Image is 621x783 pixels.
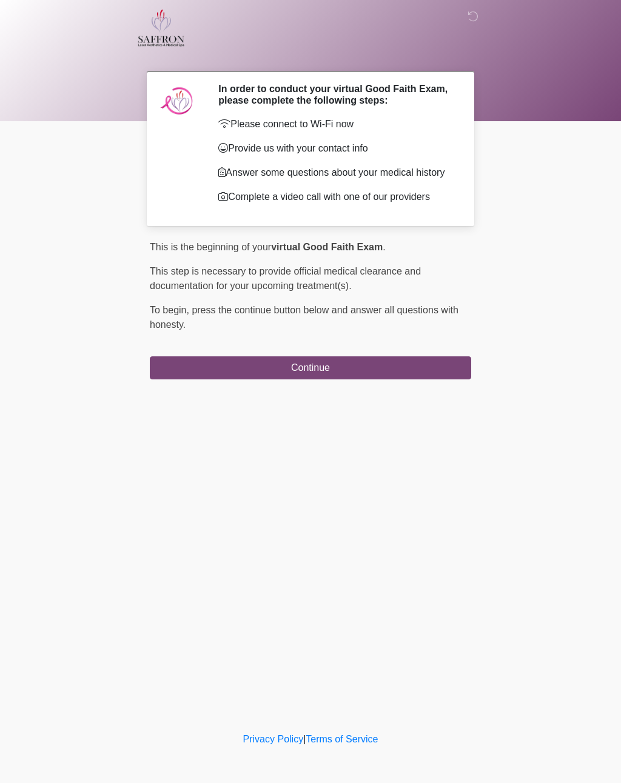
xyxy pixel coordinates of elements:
[218,141,453,156] p: Provide us with your contact info
[159,83,195,119] img: Agent Avatar
[303,734,306,744] a: |
[243,734,304,744] a: Privacy Policy
[306,734,378,744] a: Terms of Service
[218,165,453,180] p: Answer some questions about your medical history
[218,190,453,204] p: Complete a video call with one of our providers
[150,356,471,379] button: Continue
[138,9,185,47] img: Saffron Laser Aesthetics and Medical Spa Logo
[271,242,383,252] strong: virtual Good Faith Exam
[150,305,192,315] span: To begin,
[218,117,453,132] p: Please connect to Wi-Fi now
[150,266,421,291] span: This step is necessary to provide official medical clearance and documentation for your upcoming ...
[150,305,458,330] span: press the continue button below and answer all questions with honesty.
[218,83,453,106] h2: In order to conduct your virtual Good Faith Exam, please complete the following steps:
[150,242,271,252] span: This is the beginning of your
[383,242,385,252] span: .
